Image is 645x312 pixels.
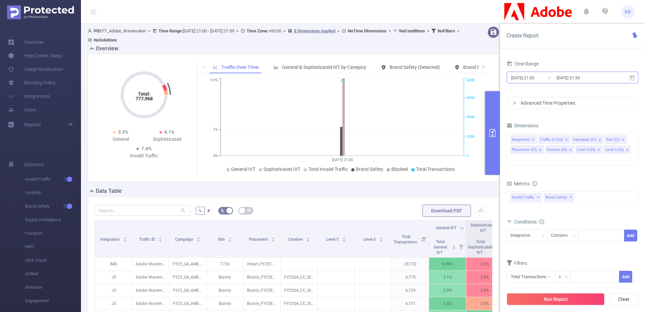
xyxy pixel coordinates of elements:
[169,271,206,284] p: FY25_Q4_AMER_Creative_STEDiscover_Awareness_Discover_ASY_CRE_185_Digital [287666]
[24,118,41,131] a: Reports
[121,152,167,159] div: Invalid Traffic
[605,146,624,154] div: Level 6 (l6)
[538,135,570,144] li: Traffic ID (tid)
[597,148,600,152] i: icon: close
[532,138,535,142] i: icon: close
[196,236,200,240] div: Sort
[218,237,226,242] span: Site
[95,271,132,284] p: JS
[609,293,638,305] button: Clear
[144,136,191,143] div: Sophisticated
[25,173,81,186] span: Invalid Traffic
[507,123,538,128] span: Dimensions
[392,271,429,284] p: 6,778
[419,220,429,257] i: Filter menu
[202,65,206,69] i: icon: left
[467,115,475,120] tspan: 400K
[545,145,574,154] li: Creative (l4)
[569,193,572,202] span: ✕
[159,239,162,241] i: icon: caret-down
[96,45,118,53] h2: Overview
[546,146,567,154] div: Creative (l4)
[507,32,539,39] span: Create Report
[138,91,150,97] tspan: Total:
[452,244,456,248] div: Sort
[512,135,530,144] div: Integration
[507,181,530,186] span: Metrics
[540,135,563,144] div: Traffic ID (tid)
[169,258,206,270] p: FY25_Q4_AMER_Creative_AdobeExpress_Awareness_Discover_ASY_CRE_183_Digital [287518]
[514,219,544,225] span: Conditions
[379,236,383,240] div: Sort
[466,297,503,310] p: 2.5%
[425,28,431,33] span: >
[342,236,346,240] div: Sort
[456,236,466,257] i: Filter menu
[625,148,629,152] i: icon: close
[135,96,152,101] tspan: 777,968
[598,138,601,142] i: icon: close
[213,128,218,132] tspan: 2%
[231,166,255,172] span: General IVT
[436,226,456,230] span: General IVT
[512,146,537,154] div: Placement (l3)
[392,258,429,270] p: 28,722
[158,236,162,240] div: Sort
[25,267,81,281] span: Unified
[391,166,408,172] span: Blocked
[8,35,44,49] a: Overview
[399,28,425,33] b: No Conditions
[510,73,565,82] input: Start date
[416,166,455,172] span: Total Transactions
[471,223,495,233] span: Sophisticated IVT
[123,239,127,241] i: icon: caret-down
[95,205,190,216] input: Search...
[390,64,440,70] span: Brand Safety (Detected)
[228,236,232,238] i: icon: caret-up
[244,284,280,297] p: Brainly_FY25EDU_BEH_StandardDisplay-3ps-NA-NA_US_CROSS_BAN_300x250_Students_NA_Display_Student_AS...
[123,236,127,240] div: Sort
[249,237,269,242] span: Placement
[624,230,637,241] button: Add
[118,129,128,135] span: 3.3%
[537,193,539,202] span: ✕
[512,101,516,105] i: icon: right
[206,297,243,310] p: Brainly
[507,97,638,109] div: icon: rightAdvanced Time Properties
[244,297,280,310] p: Brainly_FY25EDU_BEH_StandardDisplay-3ps-NA-NA_US_CROSS_BAN_300x250_Students_NA_Display_Student_AS...
[271,236,275,240] div: Sort
[619,271,632,283] button: Add
[573,135,596,144] div: Campaign (l1)
[207,208,210,213] span: #
[455,28,461,33] span: >
[132,297,169,310] p: Adobe Wavemaker WW [15091]
[206,284,243,297] p: Brainly
[95,284,132,297] p: JS
[25,200,81,213] span: Brand Safety
[544,193,574,202] span: Brand Safety
[532,181,537,186] i: icon: info-circle
[234,28,241,33] span: >
[25,281,81,294] span: Attention
[281,284,317,297] p: FY25Q4_CC_Student_STE_us_en_BTS25-[PERSON_NAME]-NA_ST_300x250_NA_LearnMore_NA.jpg [5617585]
[8,103,36,116] a: Users
[306,239,310,241] i: icon: caret-down
[24,158,44,171] span: Solutions
[100,237,121,242] span: Integration
[510,230,535,241] div: Integration
[213,154,218,158] tspan: 0%
[271,239,275,241] i: icon: caret-down
[271,236,275,238] i: icon: caret-up
[625,5,631,19] span: KR
[452,246,456,249] i: icon: caret-down
[94,28,102,33] b: PID:
[164,129,174,135] span: 4.1%
[577,146,595,154] div: Level 5 (l5)
[141,146,151,151] span: 7.4%
[197,239,200,241] i: icon: caret-down
[335,28,342,33] span: >
[510,193,541,202] span: Invalid Traffic
[132,284,169,297] p: Adobe Wavemaker WW [15091]
[507,61,539,67] span: Time Range
[282,64,366,70] span: General & Sophisticated IVT by Category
